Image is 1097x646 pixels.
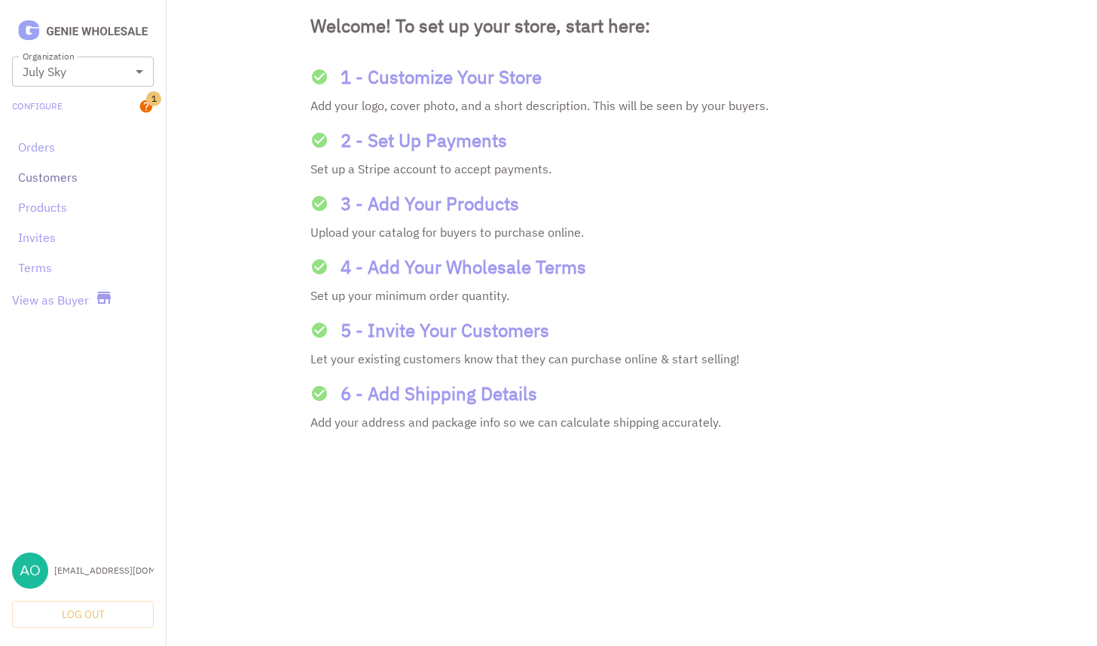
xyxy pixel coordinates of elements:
[310,63,952,90] a: 1 - Customize Your Store
[12,100,63,113] a: Configure
[12,18,154,44] img: Logo
[310,190,952,217] a: 3 - Add Your Products
[18,228,148,246] a: Invites
[310,160,952,178] p: Set up a Stripe account to accept payments.
[146,91,161,106] span: 1
[18,259,148,277] a: Terms
[12,291,89,309] a: View as Buyer
[310,12,952,39] h1: Welcome! To set up your store, start here:
[310,350,952,368] p: Let your existing customers know that they can purchase online & start selling!
[310,380,952,407] a: 6 - Add Shipping Details
[310,223,952,241] p: Upload your catalog for buyers to purchase online.
[310,413,952,431] p: Add your address and package info so we can calculate shipping accurately.
[310,317,952,344] a: 5 - Invite Your Customers
[310,286,952,305] p: Set up your minimum order quantity.
[12,601,154,629] button: Log Out
[12,553,48,589] img: aoxue@julyskyskincare.com
[12,57,154,87] div: July Sky
[18,138,148,156] a: Orders
[310,253,952,280] a: 4 - Add Your Wholesale Terms
[310,127,952,154] a: 2 - Set Up Payments
[310,96,952,115] p: Add your logo, cover photo, and a short description. This will be seen by your buyers.
[18,168,148,186] a: Customers
[54,564,154,577] div: [EMAIL_ADDRESS][DOMAIN_NAME]
[18,198,148,216] a: Products
[23,50,74,63] label: Organization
